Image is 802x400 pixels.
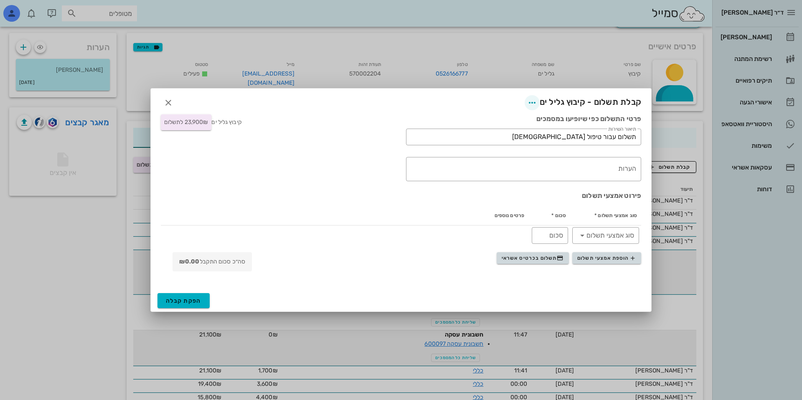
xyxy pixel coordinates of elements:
[608,126,637,132] label: תיאור השירות
[528,205,570,225] th: סכום *
[178,205,528,225] th: פרטים נוספים
[164,119,208,126] span: 23,900₪ לתשלום
[525,95,642,110] span: קבלת תשלום - קיבוץ גליל ים
[502,255,563,261] span: תשלום בכרטיס אשראי
[161,114,242,134] div: קיבוץ גליל ים
[157,293,210,308] button: הפקת קבלה
[166,297,201,304] span: הפקת קבלה
[497,252,569,264] button: תשלום בכרטיס אשראי
[577,255,636,261] span: הוספת אמצעי תשלום
[406,114,641,124] h3: פרטי התשלום כפי שיופיעו במסמכים
[570,205,641,225] th: סוג אמצעי תשלום *
[179,258,200,265] strong: ₪0.00
[161,191,641,200] h3: פירוט אמצעי תשלום
[572,252,641,264] button: הוספת אמצעי תשלום
[173,252,252,271] div: סה״כ סכום התקבל
[572,227,639,244] div: סוג אמצעי תשלום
